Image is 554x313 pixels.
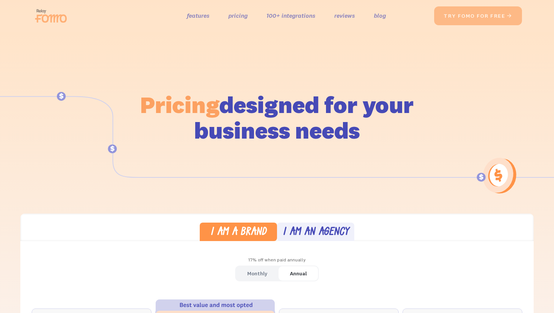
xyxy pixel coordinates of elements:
[374,10,386,21] a: blog
[210,227,266,238] div: I am a brand
[434,6,522,25] a: try fomo for free
[247,268,267,279] div: Monthly
[140,90,219,119] span: Pricing
[334,10,355,21] a: reviews
[140,92,414,143] h1: designed for your business needs
[20,255,534,266] div: 17% off when paid annually
[290,268,307,279] div: Annual
[507,12,513,19] span: 
[266,10,315,21] a: 100+ integrations
[228,10,248,21] a: pricing
[187,10,210,21] a: features
[283,227,349,238] div: I am an agency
